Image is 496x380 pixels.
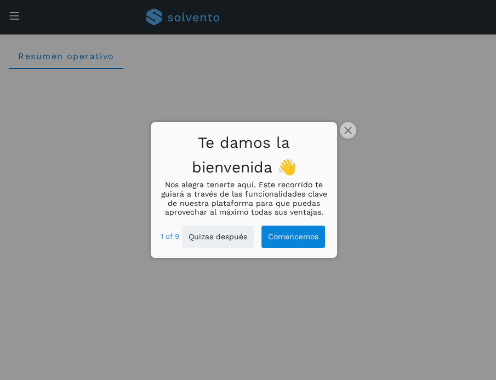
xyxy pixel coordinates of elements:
[340,122,356,139] button: close,
[161,180,327,217] p: Nos alegra tenerte aquí. Este recorrido te guiará a través de las funcionalidades clave de nuestr...
[151,122,337,257] div: Te damos la bienvenida 👋Nos alegra tenerte aquí. Este recorrido te guiará a través de las funcion...
[161,231,179,243] div: 1 of 9
[182,226,254,248] button: Quizas después
[261,226,325,248] button: Comencemos
[161,231,179,243] div: step 1 of 9
[161,131,327,180] h1: Te damos la bienvenida 👋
